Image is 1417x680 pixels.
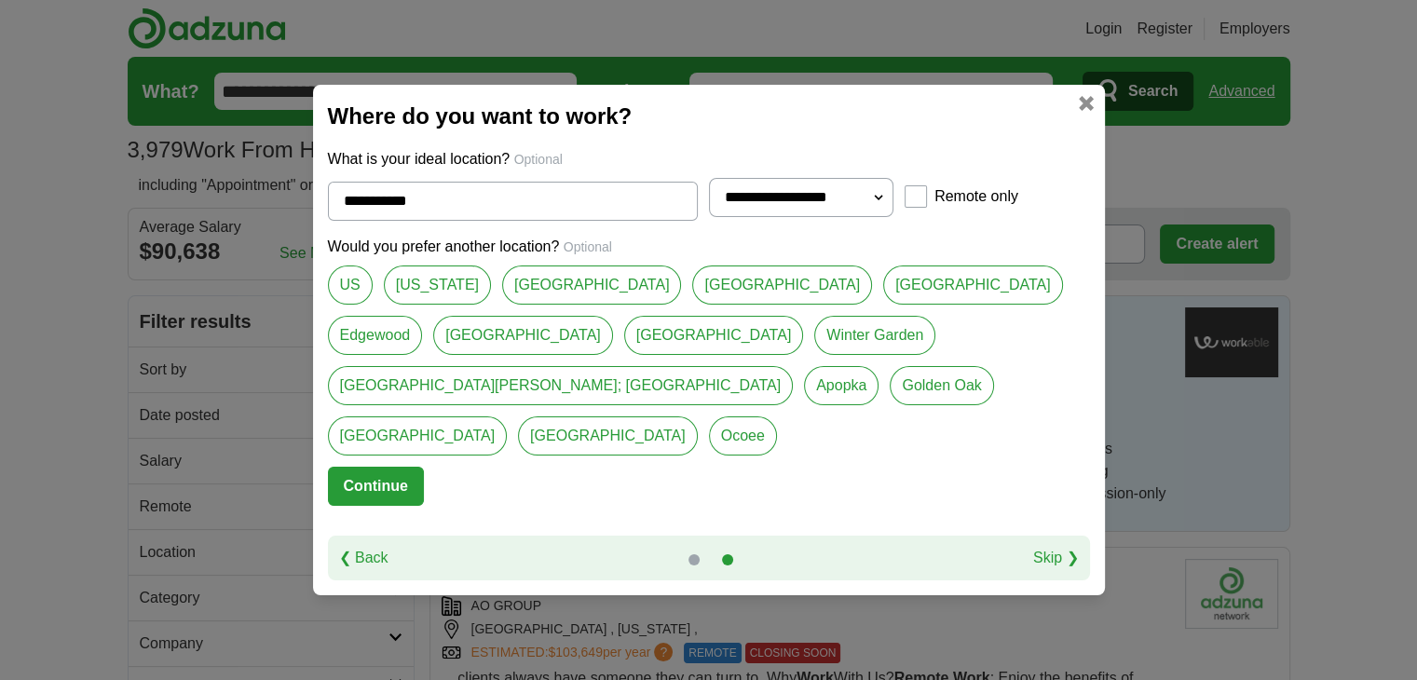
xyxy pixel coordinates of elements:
a: [GEOGRAPHIC_DATA] [502,265,682,305]
a: ❮ Back [339,547,388,569]
button: Continue [328,467,424,506]
a: [GEOGRAPHIC_DATA] [518,416,698,456]
a: [GEOGRAPHIC_DATA] [433,316,613,355]
a: [GEOGRAPHIC_DATA] [692,265,872,305]
a: [GEOGRAPHIC_DATA] [328,416,508,456]
a: Skip ❯ [1033,547,1079,569]
p: What is your ideal location? [328,148,1090,170]
a: [GEOGRAPHIC_DATA] [624,316,804,355]
p: Would you prefer another location? [328,236,1090,258]
a: Golden Oak [890,366,993,405]
a: Winter Garden [814,316,935,355]
a: Ocoee [709,416,777,456]
h2: Where do you want to work? [328,100,1090,133]
a: [GEOGRAPHIC_DATA] [883,265,1063,305]
a: US [328,265,373,305]
span: Optional [514,152,563,167]
label: Remote only [934,185,1018,208]
a: [US_STATE] [384,265,491,305]
a: [GEOGRAPHIC_DATA][PERSON_NAME]; [GEOGRAPHIC_DATA] [328,366,794,405]
a: Apopka [804,366,879,405]
span: Optional [564,239,612,254]
a: Edgewood [328,316,423,355]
